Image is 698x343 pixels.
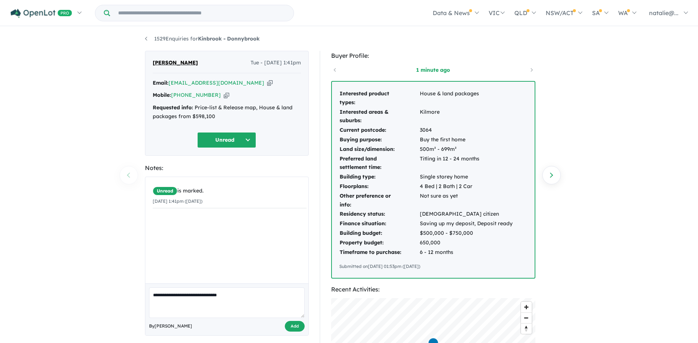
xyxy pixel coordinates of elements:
td: Buy the first home [419,135,513,145]
span: By [PERSON_NAME] [149,322,192,330]
span: Unread [153,187,177,195]
td: 3064 [419,125,513,135]
input: Try estate name, suburb, builder or developer [111,5,292,21]
td: 4 Bed | 2 Bath | 2 Car [419,182,513,191]
td: Preferred land settlement time: [339,154,419,173]
td: Timeframe to purchase: [339,248,419,257]
span: natalie@... [649,9,678,17]
td: Other preference or info: [339,191,419,210]
div: Submitted on [DATE] 01:53pm ([DATE]) [339,263,527,270]
td: House & land packages [419,89,513,107]
button: Copy [224,91,229,99]
div: Buyer Profile: [331,51,535,61]
td: [DEMOGRAPHIC_DATA] citizen [419,209,513,219]
td: Titling in 12 - 24 months [419,154,513,173]
td: 500m² - 699m² [419,145,513,154]
nav: breadcrumb [145,35,553,43]
img: Openlot PRO Logo White [11,9,72,18]
td: Interested areas & suburbs: [339,107,419,126]
td: Finance situation: [339,219,419,229]
small: [DATE] 1:41pm ([DATE]) [153,198,202,204]
button: Unread [197,132,256,148]
a: [PHONE_NUMBER] [171,92,221,98]
button: Zoom in [521,302,532,312]
td: Building type: [339,172,419,182]
strong: Kinbrook - Donnybrook [198,35,260,42]
td: Property budget: [339,238,419,248]
td: Not sure as yet [419,191,513,210]
td: $500,000 - $750,000 [419,229,513,238]
div: Notes: [145,163,309,173]
td: Interested product types: [339,89,419,107]
td: Current postcode: [339,125,419,135]
td: Floorplans: [339,182,419,191]
span: Tue - [DATE] 1:41pm [251,59,301,67]
td: Building budget: [339,229,419,238]
td: Land size/dimension: [339,145,419,154]
div: Recent Activities: [331,284,535,294]
td: Residency status: [339,209,419,219]
button: Copy [267,79,273,87]
div: Price-list & Release map, House & land packages from $598,100 [153,103,301,121]
td: Saving up my deposit, Deposit ready [419,219,513,229]
td: 6 - 12 months [419,248,513,257]
td: 650,000 [419,238,513,248]
a: [EMAIL_ADDRESS][DOMAIN_NAME] [169,79,264,86]
div: is marked. [153,187,307,195]
strong: Requested info: [153,104,193,111]
td: Kilmore [419,107,513,126]
strong: Email: [153,79,169,86]
span: Zoom out [521,313,532,323]
button: Add [285,321,305,332]
a: 1529Enquiries forKinbrook - Donnybrook [145,35,260,42]
td: Buying purpose: [339,135,419,145]
button: Reset bearing to north [521,323,532,334]
span: [PERSON_NAME] [153,59,198,67]
strong: Mobile: [153,92,171,98]
a: 1 minute ago [402,66,464,74]
button: Zoom out [521,312,532,323]
td: Single storey home [419,172,513,182]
